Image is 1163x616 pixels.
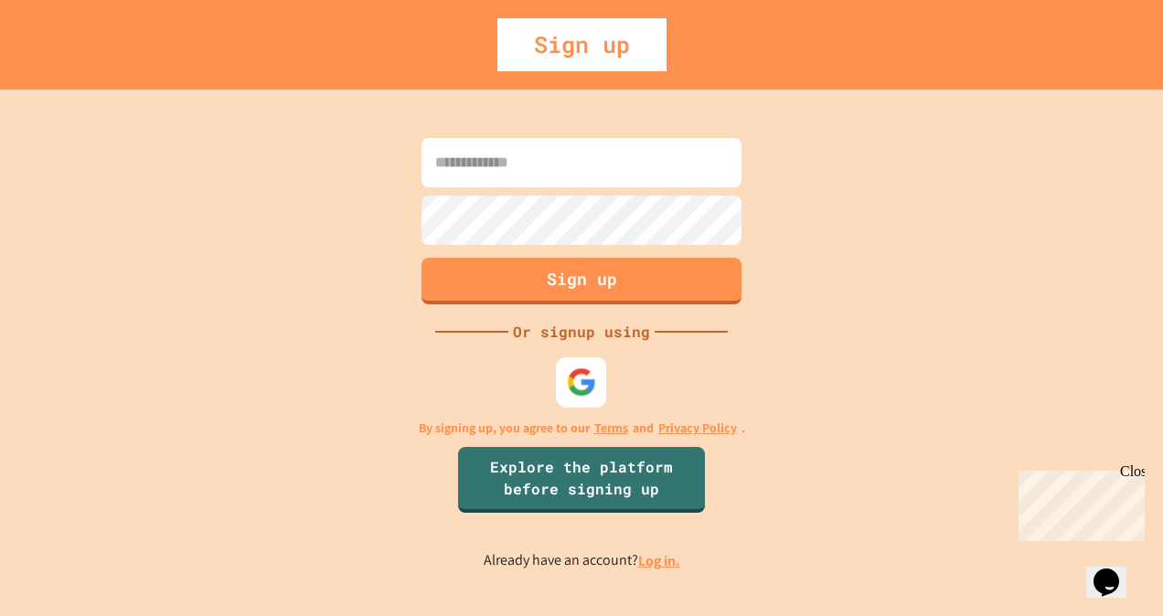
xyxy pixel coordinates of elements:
a: Explore the platform before signing up [458,447,705,513]
iframe: chat widget [1011,463,1145,541]
button: Sign up [421,258,742,304]
a: Log in. [638,551,680,570]
p: Already have an account? [484,549,680,572]
a: Privacy Policy [658,419,737,438]
div: Sign up [497,18,667,71]
div: Chat with us now!Close [7,7,126,116]
p: By signing up, you agree to our and . [419,419,745,438]
iframe: chat widget [1086,543,1145,598]
img: google-icon.svg [567,367,597,398]
a: Terms [594,419,628,438]
div: Or signup using [508,321,655,343]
